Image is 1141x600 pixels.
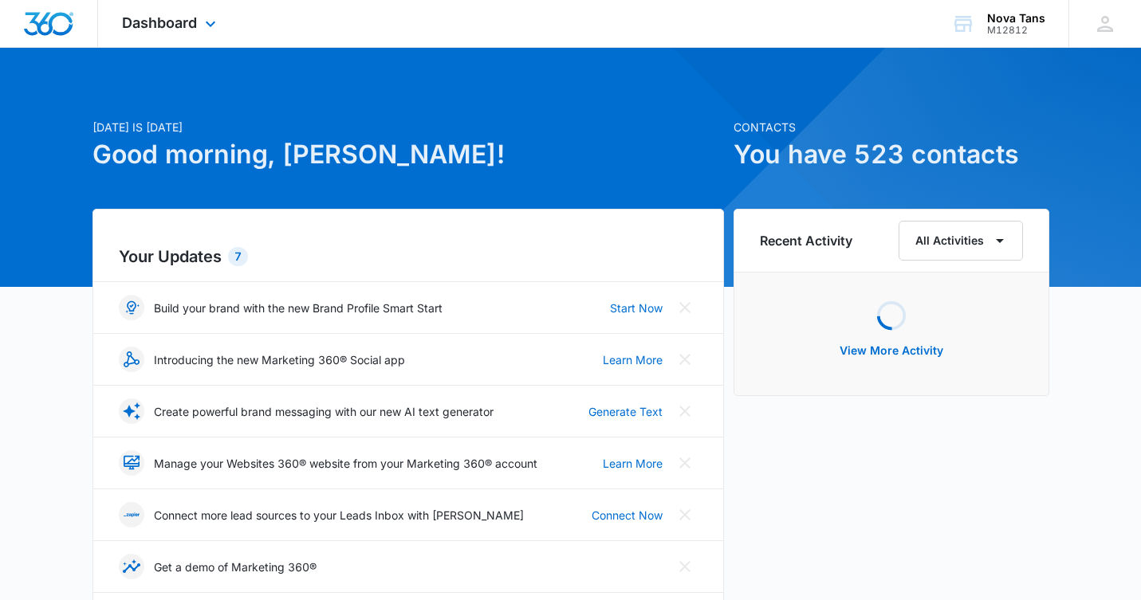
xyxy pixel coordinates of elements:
h6: Recent Activity [760,231,852,250]
h1: You have 523 contacts [734,135,1049,174]
p: [DATE] is [DATE] [92,119,724,135]
button: Close [672,295,698,320]
div: account id [987,25,1045,36]
p: Manage your Websites 360® website from your Marketing 360® account [154,455,537,472]
a: Generate Text [588,403,663,420]
button: Close [672,398,698,424]
button: View More Activity [824,331,959,370]
div: account name [987,12,1045,25]
p: Connect more lead sources to your Leads Inbox with [PERSON_NAME] [154,507,524,524]
button: Close [672,502,698,527]
p: Introducing the new Marketing 360® Social app [154,351,405,368]
p: Contacts [734,119,1049,135]
a: Learn More [603,351,663,368]
h2: Your Updates [119,245,698,269]
p: Build your brand with the new Brand Profile Smart Start [154,300,443,316]
a: Start Now [610,300,663,316]
h1: Good morning, [PERSON_NAME]! [92,135,724,174]
button: Close [672,450,698,476]
span: Dashboard [122,14,197,31]
button: Close [672,347,698,372]
a: Learn More [603,455,663,472]
button: All Activities [899,221,1023,261]
div: 7 [228,247,248,266]
p: Get a demo of Marketing 360® [154,559,317,575]
p: Create powerful brand messaging with our new AI text generator [154,403,494,420]
a: Connect Now [592,507,663,524]
button: Close [672,554,698,579]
